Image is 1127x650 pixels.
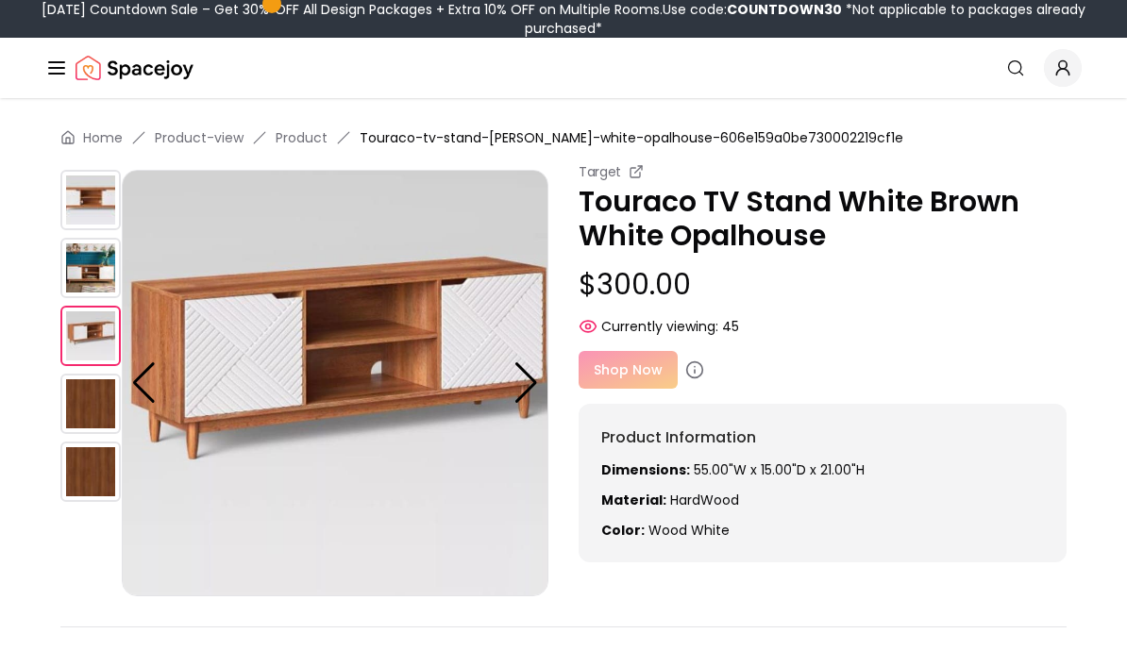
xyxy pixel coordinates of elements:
[122,170,548,596] img: https://storage.googleapis.com/spacejoy-main/assets/606e159a0be730002219cf1e/product_2_fpane239ka2
[360,128,903,147] span: Touraco-tv-stand-[PERSON_NAME]-white-opalhouse-606e159a0be730002219cf1e
[60,170,121,230] img: https://storage.googleapis.com/spacejoy-main/assets/606e159a0be730002219cf1e/product_0_5mi100ggnf9a
[60,442,121,502] img: https://storage.googleapis.com/spacejoy-main/assets/606e159a0be730002219cf1e/product_0_opk5o7ikd1nc
[601,491,666,509] strong: Material:
[579,162,621,181] small: Target
[155,128,244,147] a: Product-view
[76,49,193,87] a: Spacejoy
[548,170,975,596] img: https://storage.googleapis.com/spacejoy-main/assets/606e159a0be730002219cf1e/product_0_995ek4hhadd
[670,491,739,509] span: HardWood
[601,521,645,540] strong: Color:
[601,426,1044,449] h6: Product Information
[601,460,1044,479] p: 55.00"W x 15.00"D x 21.00"H
[60,306,121,366] img: https://storage.googleapis.com/spacejoy-main/assets/606e159a0be730002219cf1e/product_2_fpane239ka2
[60,238,121,298] img: https://storage.googleapis.com/spacejoy-main/assets/606e159a0be730002219cf1e/product_1_hg61cckdelk
[45,38,1082,98] nav: Global
[648,521,730,540] span: wood white
[276,128,328,147] a: Product
[83,128,123,147] a: Home
[722,317,739,336] span: 45
[76,49,193,87] img: Spacejoy Logo
[579,185,1067,253] p: Touraco TV Stand White Brown White Opalhouse
[579,268,1067,302] p: $300.00
[601,317,718,336] span: Currently viewing:
[601,460,690,479] strong: Dimensions:
[60,128,1067,147] nav: breadcrumb
[60,374,121,434] img: https://storage.googleapis.com/spacejoy-main/assets/606e159a0be730002219cf1e/product_0_995ek4hhadd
